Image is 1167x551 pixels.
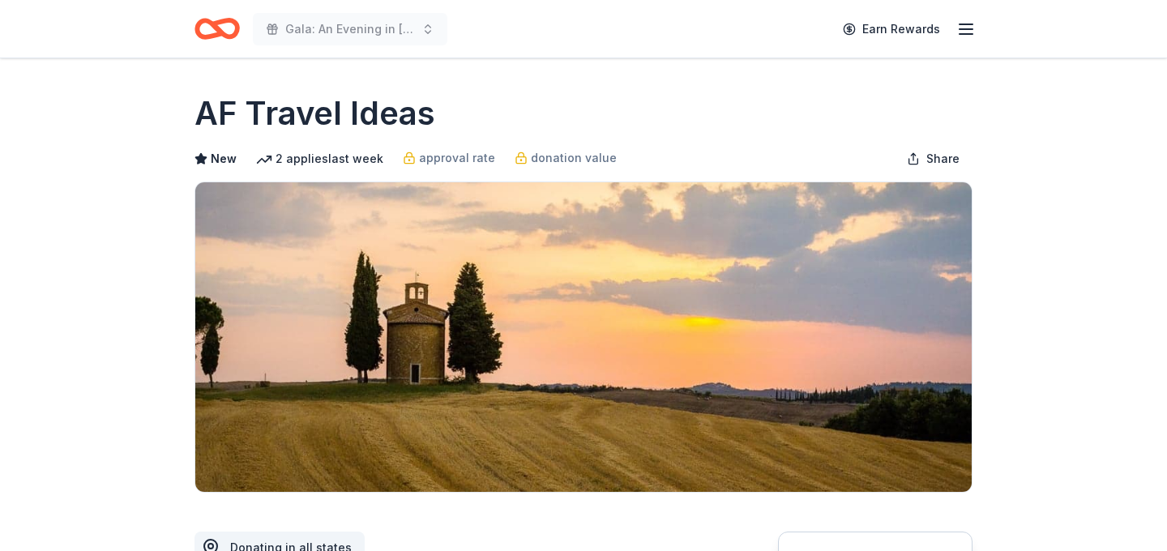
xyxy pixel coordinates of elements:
div: 2 applies last week [256,149,383,169]
a: donation value [515,148,617,168]
a: approval rate [403,148,495,168]
a: Earn Rewards [833,15,950,44]
span: Gala: An Evening in [GEOGRAPHIC_DATA] [285,19,415,39]
button: Share [894,143,972,175]
span: approval rate [419,148,495,168]
span: donation value [531,148,617,168]
h1: AF Travel Ideas [194,91,435,136]
span: Share [926,149,960,169]
span: New [211,149,237,169]
a: Home [194,10,240,48]
button: Gala: An Evening in [GEOGRAPHIC_DATA] [253,13,447,45]
img: Image for AF Travel Ideas [195,182,972,492]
